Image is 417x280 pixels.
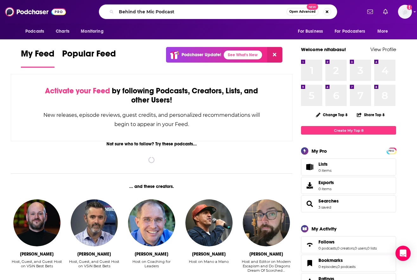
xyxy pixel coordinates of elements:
[318,168,331,173] span: 0 items
[318,264,337,269] a: 0 episodes
[356,109,385,121] button: Share Top 8
[365,6,375,17] a: Show notifications dropdown
[293,25,331,37] button: open menu
[13,199,60,246] img: Wes Reynolds
[301,46,346,52] a: Welcome nitabasu!
[240,259,292,273] div: Host and Editor on Modern Escapism and Do Dragons Dream Of Scorched…
[407,5,412,10] svg: Add a profile image
[71,199,118,246] a: Dave Ross
[367,246,377,250] a: 0 lists
[20,251,54,257] div: Wes Reynolds
[125,259,178,273] div: Host on Coaching for Leaders
[318,246,337,250] a: 0 podcasts
[355,246,367,250] a: 0 users
[76,25,112,37] button: open menu
[318,239,377,245] a: Follows
[398,5,412,19] span: Logged in as nitabasu
[243,199,290,246] img: Michael Downie
[377,27,388,36] span: More
[81,27,103,36] span: Monitoring
[303,163,316,171] span: Lists
[11,259,63,273] div: Host, Guest, and Guest Host on VSiN Best Bets
[318,239,335,245] span: Follows
[11,184,292,189] div: ... and these creators.
[240,259,292,273] div: Host and Editor on Modern Escapism and Do Dragons Dream Of Scorched…
[318,180,334,185] span: Exports
[77,251,111,257] div: Dave Ross
[25,27,44,36] span: Podcasts
[135,251,168,257] div: Dave Stachowiak
[11,259,63,268] div: Host, Guest, and Guest Host on VSiN Best Bets
[21,48,55,63] span: My Feed
[307,4,318,10] span: New
[249,251,283,257] div: Michael Downie
[68,259,120,268] div: Host, Guest, and Guest Host on VSiN Best Bets
[43,86,260,105] div: by following Podcasts, Creators, Lists, and other Users!
[301,177,396,194] a: Exports
[45,86,110,96] span: Activate your Feed
[318,257,356,263] a: Bookmarks
[318,257,343,263] span: Bookmarks
[318,198,339,204] a: Searches
[370,46,396,52] a: View Profile
[301,255,396,272] span: Bookmarks
[330,25,374,37] button: open menu
[303,259,316,268] a: Bookmarks
[318,161,328,167] span: Lists
[303,181,316,190] span: Exports
[318,161,331,167] span: Lists
[21,25,52,37] button: open menu
[43,110,260,129] div: New releases, episode reviews, guest credits, and personalized recommendations will begin to appe...
[192,251,226,257] div: Mano Brown
[318,187,334,191] span: 0 items
[99,4,337,19] div: Search podcasts, credits, & more...
[337,264,356,269] a: 0 podcasts
[381,6,390,17] a: Show notifications dropdown
[11,141,292,147] div: Not sure who to follow? Try these podcasts...
[311,226,337,232] div: My Activity
[312,111,351,119] button: Change Top 8
[301,236,396,253] span: Follows
[185,199,232,246] img: Mano Brown
[301,158,396,176] a: Lists
[298,27,323,36] span: For Business
[398,5,412,19] img: User Profile
[289,10,316,13] span: Open Advanced
[311,148,327,154] div: My Pro
[303,199,316,208] a: Searches
[335,27,365,36] span: For Podcasters
[224,50,262,59] a: See What's New
[337,246,354,250] a: 0 creators
[395,246,411,261] div: Open Intercom Messenger
[5,6,66,18] img: Podchaser - Follow, Share and Rate Podcasts
[354,246,355,250] span: ,
[116,7,286,17] input: Search podcasts, credits, & more...
[62,48,116,68] a: Popular Feed
[318,205,331,210] a: 3 saved
[128,199,175,246] img: Dave Stachowiak
[301,126,396,135] a: Create My Top 8
[189,259,229,273] div: Host on Mano a Mano
[182,52,221,57] p: Podchaser Update!
[21,48,55,68] a: My Feed
[286,8,318,16] button: Open AdvancedNew
[68,259,120,273] div: Host, Guest, and Guest Host on VSiN Best Bets
[398,5,412,19] button: Show profile menu
[388,148,395,153] a: PRO
[301,195,396,212] span: Searches
[125,259,178,268] div: Host on Coaching for Leaders
[52,25,73,37] a: Charts
[62,48,116,63] span: Popular Feed
[189,259,229,264] div: Host on Mano a Mano
[56,27,69,36] span: Charts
